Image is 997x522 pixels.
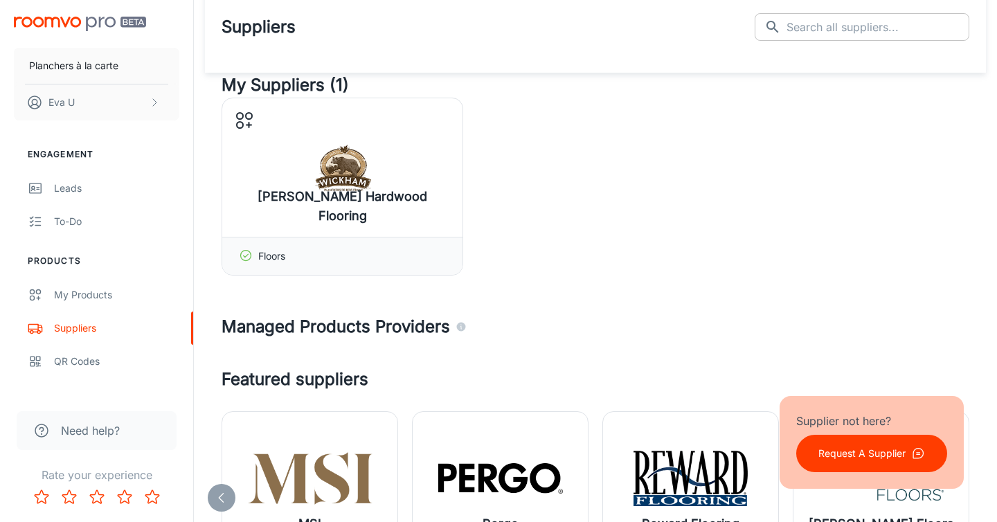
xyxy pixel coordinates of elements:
div: Suppliers [54,321,179,336]
button: Rate 5 star [138,483,166,511]
input: Search all suppliers... [787,13,969,41]
div: QR Codes [54,354,179,369]
p: Planchers à la carte [29,58,118,73]
h4: Managed Products Providers [222,314,969,339]
span: Need help? [61,422,120,439]
div: Leads [54,181,179,196]
p: Supplier not here? [796,413,947,429]
button: Rate 4 star [111,483,138,511]
h1: Suppliers [222,15,296,39]
button: Rate 3 star [83,483,111,511]
div: Agencies and suppliers who work with us to automatically identify the specific products you carry [456,314,467,339]
div: To-do [54,214,179,229]
p: Eva U [48,95,75,110]
p: Request A Supplier [818,446,906,461]
button: Rate 1 star [28,483,55,511]
h4: My Suppliers (1) [222,73,969,98]
button: Request A Supplier [796,435,947,472]
img: Roomvo PRO Beta [14,17,146,31]
p: Floors [258,249,285,264]
h4: Featured suppliers [222,367,969,392]
button: Planchers à la carte [14,48,179,84]
img: Reward Flooring [629,451,753,506]
img: MSI [248,451,372,506]
button: Eva U [14,84,179,120]
button: Rate 2 star [55,483,83,511]
p: Rate your experience [11,467,182,483]
div: My Products [54,287,179,303]
img: Pergo [438,451,563,506]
